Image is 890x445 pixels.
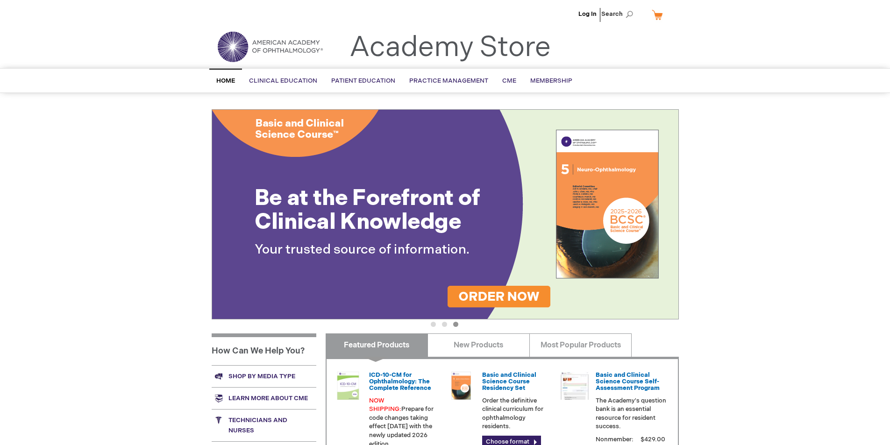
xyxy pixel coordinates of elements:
[482,396,553,431] p: Order the definitive clinical curriculum for ophthalmology residents.
[331,77,395,85] span: Patient Education
[601,5,637,23] span: Search
[212,387,316,409] a: Learn more about CME
[431,322,436,327] button: 1 of 3
[334,372,362,400] img: 0120008u_42.png
[216,77,235,85] span: Home
[369,397,401,413] span: NOW SHIPPING:
[502,77,516,85] span: CME
[447,372,475,400] img: 02850963u_47.png
[249,77,317,85] span: Clinical Education
[639,436,667,443] span: $429.00
[453,322,458,327] button: 3 of 3
[442,322,447,327] button: 2 of 3
[596,371,660,392] a: Basic and Clinical Science Course Self-Assessment Program
[212,409,316,441] a: Technicians and nurses
[596,396,667,431] p: The Academy's question bank is an essential resource for resident success.
[427,333,530,357] a: New Products
[530,77,572,85] span: Membership
[578,10,597,18] a: Log In
[349,31,551,64] a: Academy Store
[326,333,428,357] a: Featured Products
[369,371,431,392] a: ICD-10-CM for Ophthalmology: The Complete Reference
[482,371,536,392] a: Basic and Clinical Science Course Residency Set
[561,372,589,400] img: bcscself_20.jpg
[409,77,488,85] span: Practice Management
[529,333,632,357] a: Most Popular Products
[212,333,316,365] h1: How Can We Help You?
[212,365,316,387] a: Shop by media type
